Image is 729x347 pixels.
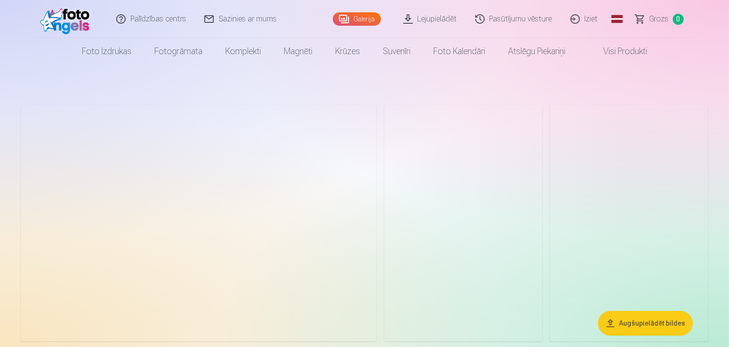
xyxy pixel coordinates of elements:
[214,38,272,65] a: Komplekti
[422,38,497,65] a: Foto kalendāri
[649,13,669,25] span: Grozs
[673,14,684,25] span: 0
[333,12,381,26] a: Galerija
[577,38,659,65] a: Visi produkti
[497,38,577,65] a: Atslēgu piekariņi
[143,38,214,65] a: Fotogrāmata
[598,311,693,336] button: Augšupielādēt bildes
[371,38,422,65] a: Suvenīri
[70,38,143,65] a: Foto izdrukas
[40,4,95,34] img: /fa1
[272,38,324,65] a: Magnēti
[324,38,371,65] a: Krūzes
